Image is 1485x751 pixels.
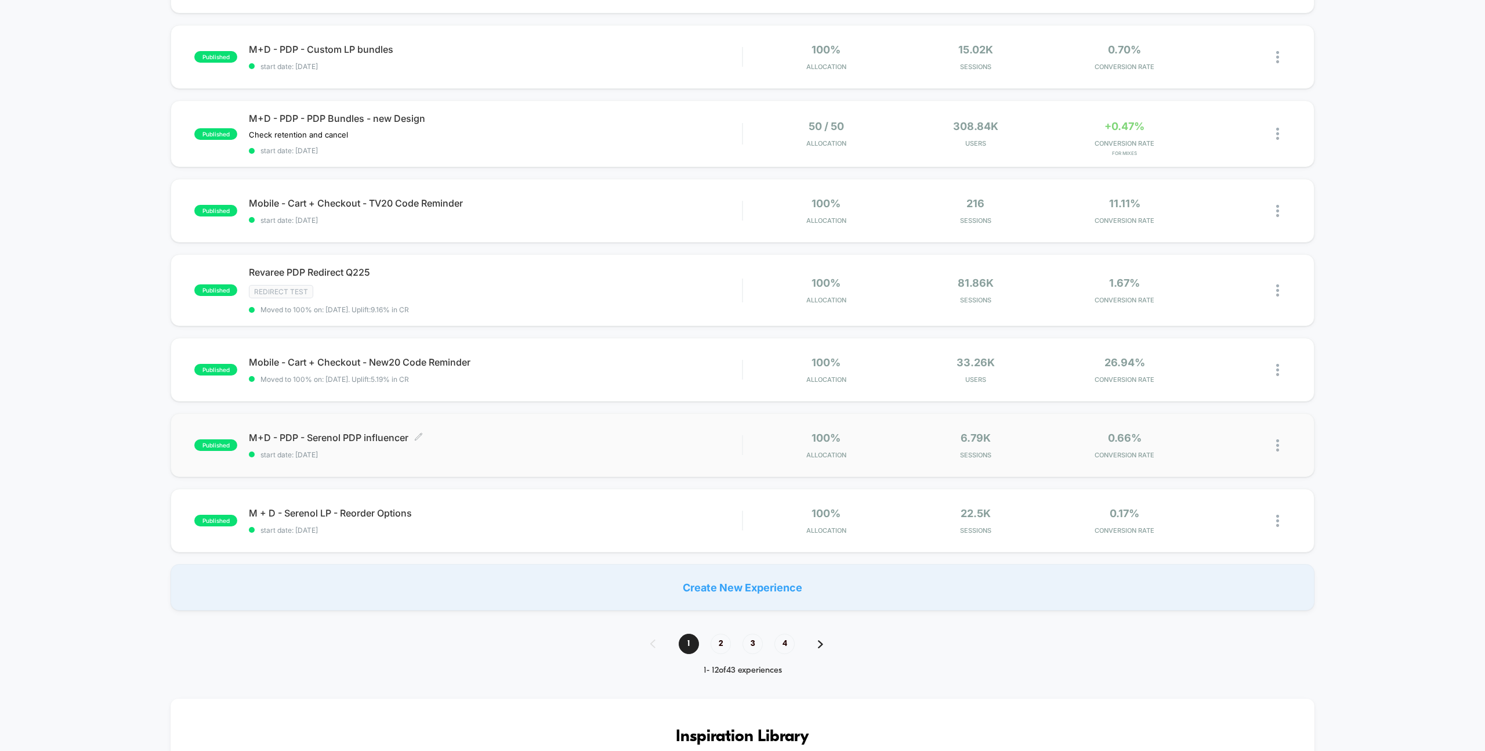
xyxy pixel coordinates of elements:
[961,507,991,519] span: 22.5k
[1109,197,1140,210] span: 11.11%
[904,216,1047,225] span: Sessions
[812,44,841,56] span: 100%
[1053,139,1196,147] span: CONVERSION RATE
[249,432,742,443] span: M+D - PDP - Serenol PDP influencer
[711,634,731,654] span: 2
[249,146,742,155] span: start date: [DATE]
[1109,277,1140,289] span: 1.67%
[260,305,409,314] span: Moved to 100% on: [DATE] . Uplift: 9.16% in CR
[904,296,1047,304] span: Sessions
[1053,63,1196,71] span: CONVERSION RATE
[249,266,742,278] span: Revaree PDP Redirect Q225
[249,450,742,459] span: start date: [DATE]
[806,451,846,459] span: Allocation
[812,356,841,369] span: 100%
[806,375,846,384] span: Allocation
[812,197,841,210] span: 100%
[194,205,237,216] span: published
[1053,296,1196,304] span: CONVERSION RATE
[806,216,846,225] span: Allocation
[249,507,742,519] span: M + D - Serenol LP - Reorder Options
[194,51,237,63] span: published
[1276,51,1279,63] img: close
[1276,364,1279,376] img: close
[1110,507,1139,519] span: 0.17%
[249,356,742,368] span: Mobile - Cart + Checkout - New20 Code Reminder
[1053,150,1196,156] span: for Mixes
[249,44,742,55] span: M+D - PDP - Custom LP bundles
[194,364,237,375] span: published
[806,526,846,535] span: Allocation
[1053,526,1196,535] span: CONVERSION RATE
[953,120,998,132] span: 308.84k
[249,113,742,124] span: M+D - PDP - PDP Bundles - new Design
[806,139,846,147] span: Allocation
[679,634,699,654] span: 1
[1104,120,1144,132] span: +0.47%
[1276,128,1279,140] img: close
[1276,284,1279,297] img: close
[1053,216,1196,225] span: CONVERSION RATE
[1108,432,1142,444] span: 0.66%
[249,526,742,535] span: start date: [DATE]
[249,62,742,71] span: start date: [DATE]
[1276,515,1279,527] img: close
[171,564,1314,611] div: Create New Experience
[904,375,1047,384] span: Users
[260,375,409,384] span: Moved to 100% on: [DATE] . Uplift: 5.19% in CR
[966,197,984,210] span: 216
[249,130,348,139] span: Check retention and cancel
[1053,375,1196,384] span: CONVERSION RATE
[904,526,1047,535] span: Sessions
[249,285,313,298] span: Redirect Test
[957,356,995,369] span: 33.26k
[904,63,1047,71] span: Sessions
[809,120,844,132] span: 50 / 50
[958,277,994,289] span: 81.86k
[1108,44,1141,56] span: 0.70%
[806,63,846,71] span: Allocation
[818,640,823,648] img: pagination forward
[961,432,991,444] span: 6.79k
[806,296,846,304] span: Allocation
[1276,439,1279,452] img: close
[812,432,841,444] span: 100%
[194,515,237,526] span: published
[742,634,763,654] span: 3
[904,139,1047,147] span: Users
[812,277,841,289] span: 100%
[1104,356,1145,369] span: 26.94%
[1276,205,1279,217] img: close
[249,216,742,225] span: start date: [DATE]
[194,439,237,451] span: published
[1053,451,1196,459] span: CONVERSION RATE
[812,507,841,519] span: 100%
[639,666,846,676] div: 1 - 12 of 43 experiences
[904,451,1047,459] span: Sessions
[958,44,993,56] span: 15.02k
[249,197,742,209] span: Mobile - Cart + Checkout - TV20 Code Reminder
[194,284,237,296] span: published
[774,634,795,654] span: 4
[205,728,1279,746] h3: Inspiration Library
[194,128,237,140] span: published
